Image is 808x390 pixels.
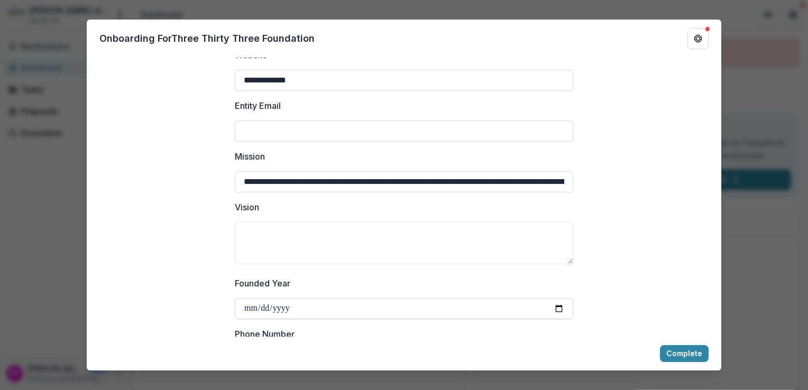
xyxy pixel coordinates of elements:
p: Founded Year [235,277,290,290]
p: Phone Number [235,328,295,340]
p: Mission [235,150,265,163]
p: Vision [235,201,259,213]
p: Onboarding For Three Thirty Three Foundation [99,31,315,45]
button: Complete [660,345,709,362]
p: Entity Email [235,99,281,112]
button: Get Help [687,28,709,49]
